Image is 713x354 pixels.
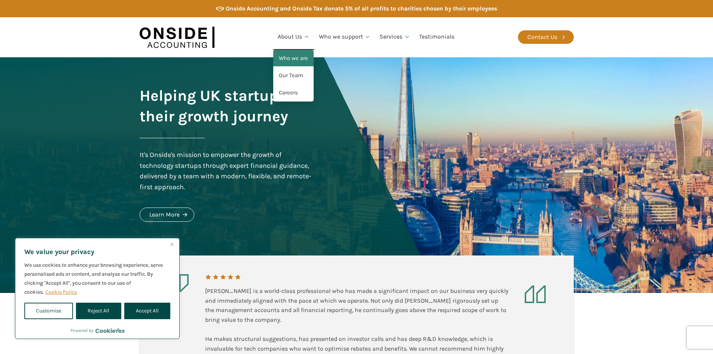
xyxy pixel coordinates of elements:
a: Cookie Policy [45,288,77,296]
a: Who we are [273,50,314,67]
button: Customise [24,303,73,319]
a: Who we support [314,24,375,50]
div: Learn More [149,210,180,220]
a: Services [375,24,415,50]
p: We value your privacy [24,247,170,256]
button: Close [167,240,176,249]
a: Testimonials [415,24,459,50]
div: Powered by [70,327,125,334]
img: Onside Accounting [140,23,214,52]
img: Close [170,243,174,246]
a: About Us [273,24,314,50]
a: Learn More [140,208,194,222]
div: We value your privacy [15,238,180,339]
a: Visit CookieYes website [95,328,125,333]
a: Careers [273,84,314,102]
a: Contact Us [518,30,574,44]
h1: Helping UK startups on their growth journey [140,85,313,127]
button: Reject All [76,303,121,319]
div: Onside Accounting and Onside Tax donate 5% of all profits to charities chosen by their employees [226,4,497,13]
a: Our Team [273,67,314,84]
div: It's Onside's mission to empower the growth of technology startups through expert financial guida... [140,149,313,193]
p: We use cookies to enhance your browsing experience, serve personalised ads or content, and analys... [24,261,170,297]
div: Contact Us [527,32,557,42]
button: Accept All [124,303,170,319]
